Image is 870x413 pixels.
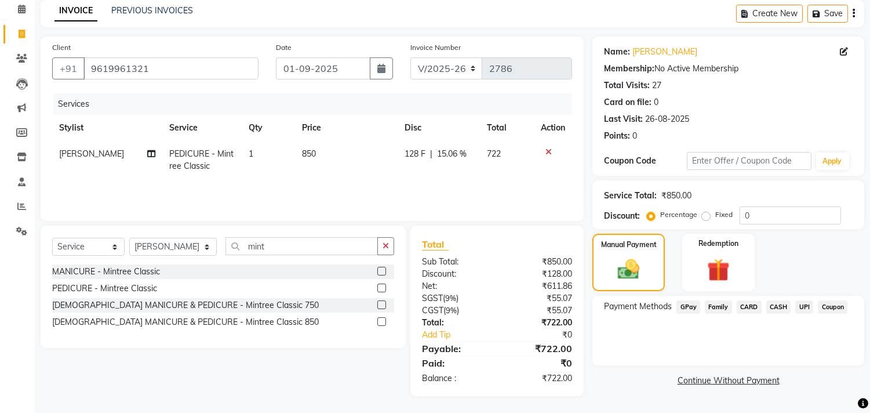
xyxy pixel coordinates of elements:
div: ₹850.00 [497,256,581,268]
a: PREVIOUS INVOICES [111,5,193,16]
a: Continue Without Payment [595,375,862,387]
span: | [430,148,432,160]
label: Invoice Number [410,42,461,53]
div: [DEMOGRAPHIC_DATA] MANICURE & PEDICURE - Mintree Classic 750 [52,299,319,311]
div: ₹128.00 [497,268,581,280]
span: Coupon [818,300,847,314]
button: Apply [816,153,849,170]
div: Points: [604,130,630,142]
span: UPI [795,300,813,314]
div: No Active Membership [604,63,853,75]
div: Balance : [413,372,497,385]
div: MANICURE - Mintree Classic [52,266,160,278]
label: Manual Payment [601,240,657,250]
span: 1 [249,148,253,159]
label: Percentage [660,209,697,220]
div: ₹611.86 [497,280,581,292]
button: +91 [52,57,85,79]
span: 128 F [405,148,425,160]
button: Save [807,5,848,23]
div: ₹722.00 [497,317,581,329]
div: Last Visit: [604,113,643,125]
div: Membership: [604,63,654,75]
span: 9% [446,306,457,315]
div: Sub Total: [413,256,497,268]
span: GPay [676,300,700,314]
span: Total [422,238,449,251]
th: Price [295,115,398,141]
div: Discount: [604,210,640,222]
div: ₹55.07 [497,292,581,305]
span: Payment Methods [604,300,672,313]
div: Service Total: [604,190,657,202]
span: CGST [422,305,443,316]
div: Net: [413,280,497,292]
div: Payable: [413,342,497,356]
span: 15.06 % [437,148,467,160]
div: 0 [654,96,658,108]
div: PEDICURE - Mintree Classic [52,282,157,295]
span: 9% [445,294,456,303]
div: Discount: [413,268,497,280]
span: 722 [487,148,501,159]
div: Card on file: [604,96,651,108]
div: ₹0 [511,329,581,341]
div: ( ) [413,292,497,305]
div: Services [53,93,581,115]
a: [PERSON_NAME] [632,46,697,58]
img: _cash.svg [611,257,646,282]
th: Disc [398,115,480,141]
label: Fixed [715,209,733,220]
label: Redemption [698,238,738,249]
input: Search by Name/Mobile/Email/Code [83,57,259,79]
span: CARD [737,300,762,314]
input: Search or Scan [225,237,378,255]
div: Total Visits: [604,79,650,92]
div: ( ) [413,305,497,317]
span: Family [705,300,732,314]
label: Date [276,42,292,53]
span: [PERSON_NAME] [59,148,124,159]
span: CASH [766,300,791,314]
span: PEDICURE - Mintree Classic [169,148,234,171]
th: Stylist [52,115,162,141]
th: Qty [242,115,295,141]
div: 26-08-2025 [645,113,689,125]
div: ₹55.07 [497,305,581,317]
span: 850 [302,148,316,159]
th: Service [162,115,242,141]
button: Create New [736,5,803,23]
a: Add Tip [413,329,511,341]
div: 27 [652,79,661,92]
div: ₹722.00 [497,372,581,385]
a: INVOICE [54,1,97,21]
div: 0 [632,130,637,142]
th: Action [534,115,572,141]
div: Total: [413,317,497,329]
input: Enter Offer / Coupon Code [687,152,811,170]
div: Name: [604,46,630,58]
div: Paid: [413,356,497,370]
div: [DEMOGRAPHIC_DATA] MANICURE & PEDICURE - Mintree Classic 850 [52,316,319,328]
div: ₹722.00 [497,342,581,356]
img: _gift.svg [700,256,737,284]
div: Coupon Code [604,155,687,167]
span: SGST [422,293,443,303]
div: ₹0 [497,356,581,370]
label: Client [52,42,71,53]
div: ₹850.00 [661,190,691,202]
th: Total [480,115,534,141]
